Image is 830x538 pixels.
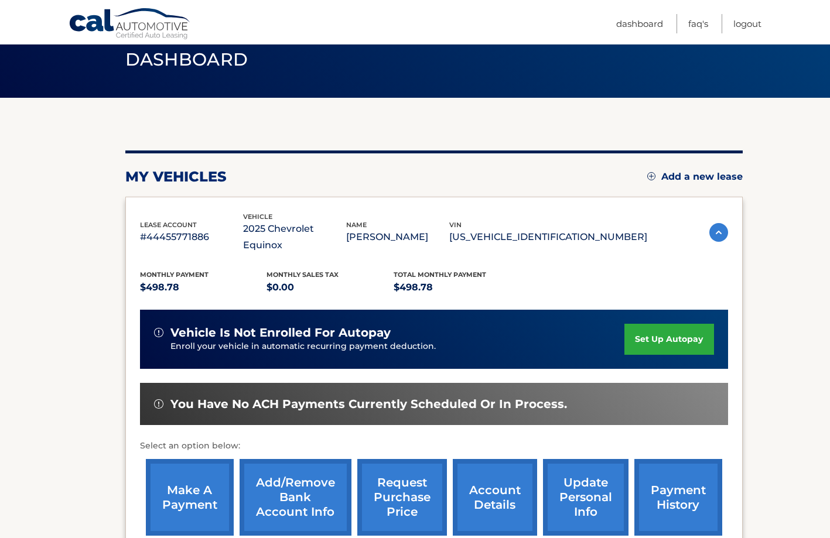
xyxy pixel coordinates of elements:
a: Add a new lease [647,171,743,183]
p: #44455771886 [140,229,243,245]
h2: my vehicles [125,168,227,186]
img: accordion-active.svg [709,223,728,242]
a: Add/Remove bank account info [240,459,351,536]
span: You have no ACH payments currently scheduled or in process. [170,397,567,412]
a: FAQ's [688,14,708,33]
span: vehicle is not enrolled for autopay [170,325,391,340]
p: $498.78 [394,279,521,296]
a: Dashboard [616,14,663,33]
img: alert-white.svg [154,399,163,409]
a: Cal Automotive [69,8,192,42]
a: payment history [634,459,722,536]
span: name [346,221,367,229]
a: request purchase price [357,459,447,536]
p: Select an option below: [140,439,728,453]
span: Dashboard [125,49,248,70]
p: 2025 Chevrolet Equinox [243,221,346,253]
a: make a payment [146,459,234,536]
p: [PERSON_NAME] [346,229,449,245]
img: add.svg [647,172,655,180]
img: alert-white.svg [154,328,163,337]
span: lease account [140,221,197,229]
a: set up autopay [624,324,713,355]
p: $498.78 [140,279,267,296]
span: vin [449,221,462,229]
span: vehicle [243,213,272,221]
p: Enroll your vehicle in automatic recurring payment deduction. [170,340,625,353]
a: Logout [733,14,761,33]
span: Total Monthly Payment [394,270,486,279]
p: $0.00 [267,279,394,296]
a: account details [453,459,537,536]
span: Monthly sales Tax [267,270,339,279]
a: update personal info [543,459,629,536]
p: [US_VEHICLE_IDENTIFICATION_NUMBER] [449,229,647,245]
span: Monthly Payment [140,270,209,279]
